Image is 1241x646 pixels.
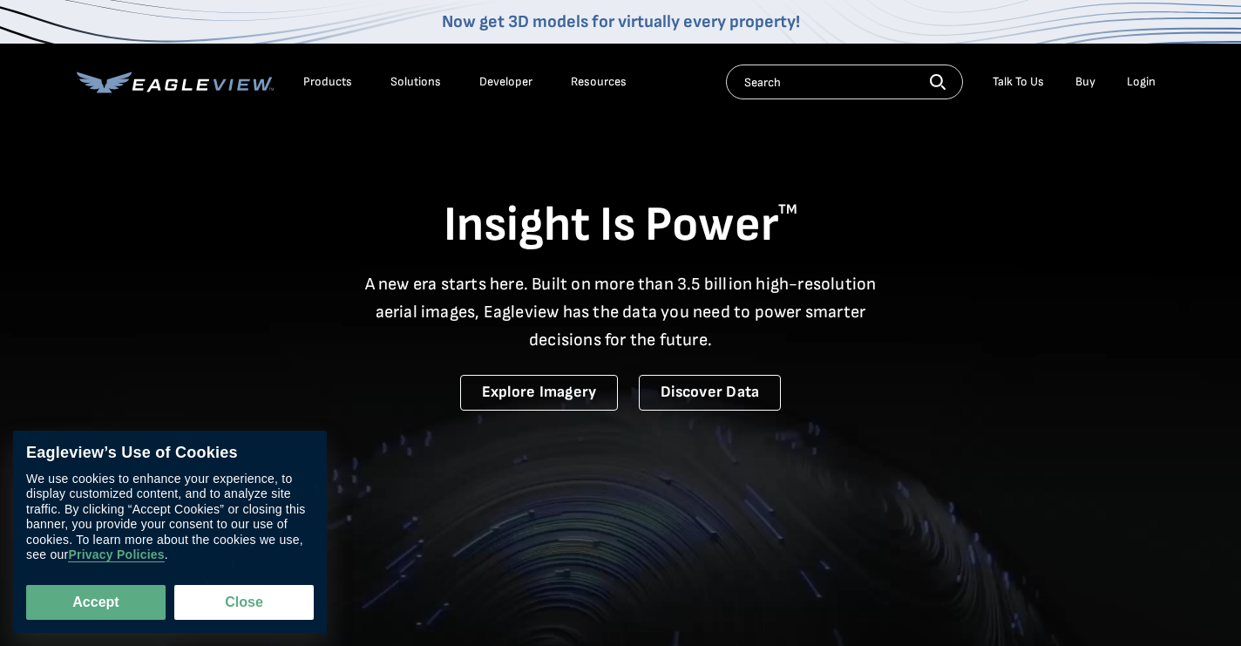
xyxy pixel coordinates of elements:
[479,74,532,90] a: Developer
[1075,74,1095,90] a: Buy
[571,74,627,90] div: Resources
[26,444,314,463] div: Eagleview’s Use of Cookies
[354,270,887,354] p: A new era starts here. Built on more than 3.5 billion high-resolution aerial images, Eagleview ha...
[1127,74,1156,90] div: Login
[726,65,963,99] input: Search
[174,585,314,620] button: Close
[442,11,800,32] a: Now get 3D models for virtually every property!
[77,195,1164,256] h1: Insight Is Power
[26,472,314,563] div: We use cookies to enhance your experience, to display customized content, and to analyze site tra...
[68,548,164,563] a: Privacy Policies
[639,375,781,411] a: Discover Data
[993,74,1044,90] div: Talk To Us
[390,74,441,90] div: Solutions
[303,74,352,90] div: Products
[26,585,166,620] button: Accept
[778,201,797,218] sup: TM
[460,375,619,411] a: Explore Imagery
